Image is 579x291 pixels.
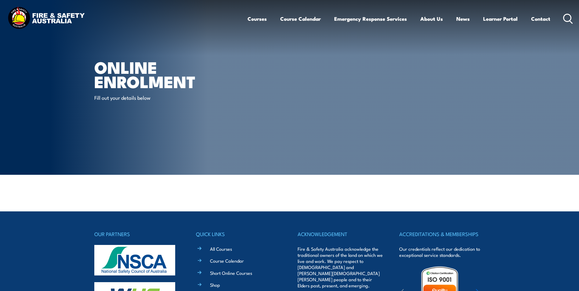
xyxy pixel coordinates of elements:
[483,11,518,27] a: Learner Portal
[399,230,485,238] h4: ACCREDITATIONS & MEMBERSHIPS
[456,11,470,27] a: News
[298,230,383,238] h4: ACKNOWLEDGEMENT
[531,11,550,27] a: Contact
[94,230,180,238] h4: OUR PARTNERS
[399,246,485,258] p: Our credentials reflect our dedication to exceptional service standards.
[334,11,407,27] a: Emergency Response Services
[94,94,206,101] p: Fill out your details below
[94,245,175,275] img: nsca-logo-footer
[210,282,220,288] a: Shop
[210,257,244,264] a: Course Calendar
[248,11,267,27] a: Courses
[210,270,252,276] a: Short Online Courses
[94,60,245,88] h1: Online Enrolment
[280,11,321,27] a: Course Calendar
[298,246,383,289] p: Fire & Safety Australia acknowledge the traditional owners of the land on which we live and work....
[210,246,232,252] a: All Courses
[420,11,443,27] a: About Us
[196,230,281,238] h4: QUICK LINKS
